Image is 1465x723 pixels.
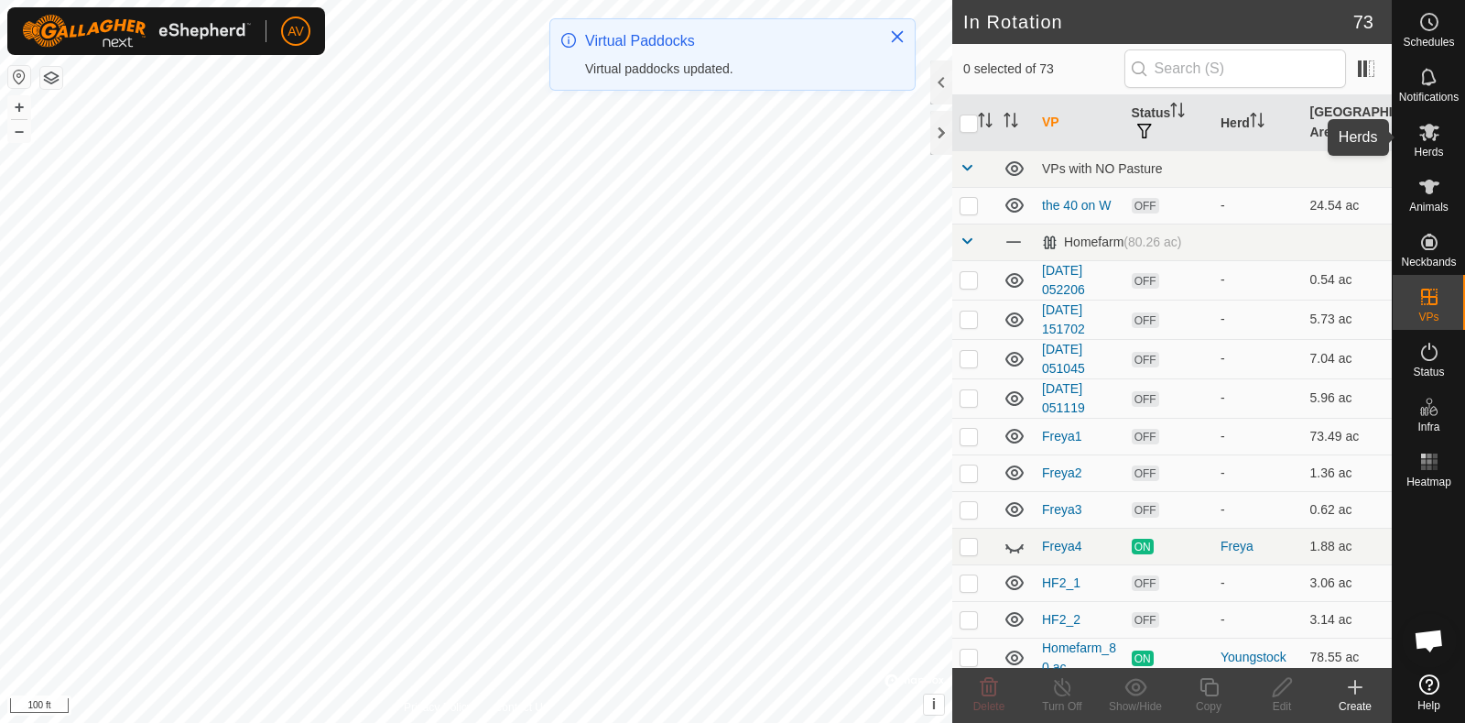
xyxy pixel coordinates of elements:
td: 5.73 ac [1303,300,1393,339]
p-sorticon: Activate to sort [1339,125,1353,139]
p-sorticon: Activate to sort [978,115,993,130]
span: 0 selected of 73 [963,60,1124,79]
a: HF2_1 [1042,575,1080,590]
td: 78.55 ac [1303,638,1393,677]
div: Edit [1245,698,1318,715]
span: OFF [1132,273,1159,289]
th: Status [1124,95,1214,151]
a: Privacy Policy [404,699,472,716]
a: Freya1 [1042,429,1082,444]
a: Freya4 [1042,539,1082,553]
span: Herds [1414,147,1443,158]
td: 7.04 ac [1303,339,1393,378]
div: - [1221,389,1296,408]
span: i [932,696,936,712]
span: Help [1417,700,1440,711]
td: 0.54 ac [1303,260,1393,300]
button: Map Layers [40,67,62,89]
div: Copy [1172,698,1245,715]
div: Turn Off [1025,698,1099,715]
div: - [1221,196,1296,215]
input: Search (S) [1124,49,1346,88]
div: Freya [1221,537,1296,556]
button: – [8,120,30,142]
div: - [1221,574,1296,593]
div: - [1221,464,1296,483]
button: i [924,695,944,715]
a: Homefarm_80 ac [1042,641,1116,674]
span: OFF [1132,312,1159,328]
a: Help [1393,667,1465,718]
div: Virtual Paddocks [585,30,871,52]
span: (80.26 ac) [1123,235,1181,249]
span: OFF [1132,198,1159,214]
span: VPs [1418,312,1438,323]
a: Freya2 [1042,466,1082,480]
h2: In Rotation [963,11,1353,33]
span: Notifications [1399,92,1459,103]
div: - [1221,270,1296,290]
a: Freya3 [1042,502,1082,517]
span: Animals [1409,202,1449,213]
td: 5.96 ac [1303,378,1393,418]
div: Show/Hide [1099,698,1172,715]
span: OFF [1132,352,1159,367]
a: the 40 on W [1042,198,1112,213]
span: OFF [1132,575,1159,591]
td: 73.49 ac [1303,418,1393,455]
button: + [8,96,30,118]
span: Neckbands [1401,257,1456,268]
th: VP [1035,95,1124,151]
button: Reset Map [8,66,30,88]
span: Delete [973,700,1005,713]
div: - [1221,310,1296,329]
p-sorticon: Activate to sort [1250,115,1264,130]
a: [DATE] 151702 [1042,302,1085,336]
div: - [1221,610,1296,630]
td: 3.14 ac [1303,601,1393,638]
span: Schedules [1403,37,1454,48]
button: Close [884,24,910,49]
td: 0.62 ac [1303,491,1393,528]
a: Contact Us [494,699,548,716]
th: [GEOGRAPHIC_DATA] Area [1303,95,1393,151]
span: ON [1132,651,1154,666]
span: ON [1132,539,1154,554]
td: 1.36 ac [1303,455,1393,491]
div: VPs with NO Pasture [1042,161,1384,176]
span: Infra [1417,422,1439,433]
div: Create [1318,698,1392,715]
div: - [1221,349,1296,368]
span: Heatmap [1406,477,1451,487]
span: OFF [1132,466,1159,481]
div: - [1221,427,1296,446]
div: Youngstock [1221,648,1296,667]
td: 1.88 ac [1303,528,1393,564]
span: 73 [1353,8,1373,36]
a: [DATE] 051045 [1042,342,1085,376]
th: Herd [1213,95,1303,151]
p-sorticon: Activate to sort [1170,105,1185,120]
a: [DATE] 052206 [1042,263,1085,297]
span: AV [288,22,304,41]
a: HF2_2 [1042,612,1080,627]
div: - [1221,500,1296,520]
span: OFF [1132,391,1159,407]
p-sorticon: Activate to sort [1004,115,1018,130]
td: 24.54 ac [1303,187,1393,224]
a: [DATE] 051119 [1042,381,1085,415]
span: OFF [1132,612,1159,628]
div: Virtual paddocks updated. [585,60,871,79]
img: Gallagher Logo [22,15,251,48]
span: OFF [1132,502,1159,518]
span: Status [1413,367,1444,378]
span: OFF [1132,429,1159,444]
div: Homefarm [1042,235,1181,250]
div: Open chat [1402,613,1457,668]
td: 3.06 ac [1303,564,1393,601]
